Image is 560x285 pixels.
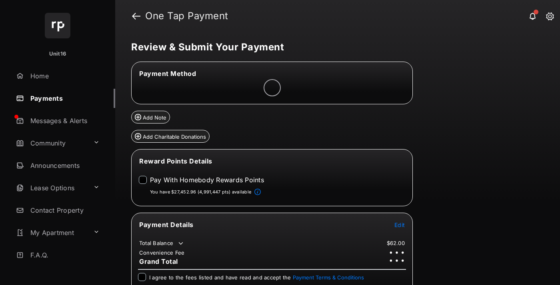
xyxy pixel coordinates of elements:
[13,245,115,265] a: F.A.Q.
[49,50,66,58] p: Unit16
[13,201,115,220] a: Contact Property
[150,189,251,195] p: You have $27,452.96 (4,991,447 pts) available
[139,70,196,78] span: Payment Method
[13,223,90,242] a: My Apartment
[45,13,70,38] img: svg+xml;base64,PHN2ZyB4bWxucz0iaHR0cDovL3d3dy53My5vcmcvMjAwMC9zdmciIHdpZHRoPSI2NCIgaGVpZ2h0PSI2NC...
[13,89,115,108] a: Payments
[145,11,228,21] strong: One Tap Payment
[394,221,405,229] button: Edit
[139,239,185,247] td: Total Balance
[149,274,364,281] span: I agree to the fees listed and have read and accept the
[131,111,170,124] button: Add Note
[13,156,115,175] a: Announcements
[386,239,406,247] td: $62.00
[13,111,115,130] a: Messages & Alerts
[131,130,210,143] button: Add Charitable Donations
[13,178,90,197] a: Lease Options
[13,134,90,153] a: Community
[394,221,405,228] span: Edit
[13,66,115,86] a: Home
[139,249,185,256] td: Convenience Fee
[139,221,194,229] span: Payment Details
[139,257,178,265] span: Grand Total
[293,274,364,281] button: I agree to the fees listed and have read and accept the
[131,42,538,52] h5: Review & Submit Your Payment
[139,157,212,165] span: Reward Points Details
[150,176,264,184] label: Pay With Homebody Rewards Points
